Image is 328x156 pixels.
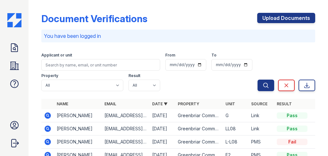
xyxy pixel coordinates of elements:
[277,101,292,106] a: Result
[249,109,274,122] td: Link
[277,126,307,132] div: Pass
[225,101,235,106] a: Unit
[249,122,274,135] td: Link
[165,53,175,58] label: From
[102,109,150,122] td: [EMAIL_ADDRESS][DOMAIN_NAME]
[277,139,307,145] div: Fail
[54,122,102,135] td: [PERSON_NAME]
[150,122,175,135] td: [DATE]
[128,73,140,78] label: Result
[223,135,249,149] td: L-L08
[249,135,274,149] td: PMS
[104,101,116,106] a: Email
[175,122,223,135] td: Greenbriar Commons
[41,13,147,24] div: Document Verifications
[251,101,267,106] a: Source
[150,109,175,122] td: [DATE]
[44,32,313,40] p: You have been logged in
[211,53,217,58] label: To
[54,109,102,122] td: [PERSON_NAME]
[150,135,175,149] td: [DATE]
[257,13,315,23] a: Upload Documents
[41,53,72,58] label: Applicant or unit
[178,101,199,106] a: Property
[57,101,68,106] a: Name
[277,112,307,119] div: Pass
[175,109,223,122] td: Greenbriar Commons
[102,135,150,149] td: [EMAIL_ADDRESS][DOMAIN_NAME]
[41,59,160,71] input: Search by name, email, or unit number
[223,109,249,122] td: G
[7,13,21,27] img: CE_Icon_Blue-c292c112584629df590d857e76928e9f676e5b41ef8f769ba2f05ee15b207248.png
[223,122,249,135] td: LL08
[152,101,168,106] a: Date ▼
[41,73,58,78] label: Property
[102,122,150,135] td: [EMAIL_ADDRESS][DOMAIN_NAME]
[54,135,102,149] td: [PERSON_NAME]
[175,135,223,149] td: Greenbriar Commons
